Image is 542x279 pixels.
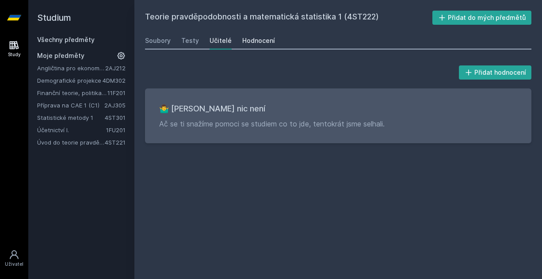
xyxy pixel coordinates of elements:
a: 4DM302 [103,77,126,84]
div: Uživatel [5,261,23,268]
a: Všechny předměty [37,36,95,43]
a: Study [2,35,27,62]
a: 11F201 [107,89,126,96]
a: Hodnocení [242,32,275,50]
a: 2AJ212 [105,65,126,72]
a: Demografické projekce [37,76,103,85]
div: Učitelé [210,36,232,45]
a: Účetnictví I. [37,126,106,134]
button: Přidat hodnocení [459,65,532,80]
a: Soubory [145,32,171,50]
a: Uživatel [2,245,27,272]
div: Soubory [145,36,171,45]
a: Úvod do teorie pravděpodobnosti a matematické statistiky [37,138,105,147]
div: Hodnocení [242,36,275,45]
span: Moje předměty [37,51,84,60]
a: Finanční teorie, politika a instituce [37,88,107,97]
div: Testy [181,36,199,45]
a: 2AJ305 [104,102,126,109]
a: Statistické metody 1 [37,113,105,122]
a: 1FU201 [106,126,126,134]
a: Testy [181,32,199,50]
a: Angličtina pro ekonomická studia 2 (B2/C1) [37,64,105,73]
a: 4ST221 [105,139,126,146]
a: Učitelé [210,32,232,50]
p: Ač se ti snažíme pomoci se studiem co to jde, tentokrát jsme selhali. [159,118,517,129]
div: Study [8,51,21,58]
h2: Teorie pravděpodobnosti a matematická statistika 1 (4ST222) [145,11,432,25]
a: 4ST301 [105,114,126,121]
h3: 🤷‍♂️ [PERSON_NAME] nic není [159,103,517,115]
a: Příprava na CAE 1 (C1) [37,101,104,110]
button: Přidat do mých předmětů [432,11,532,25]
